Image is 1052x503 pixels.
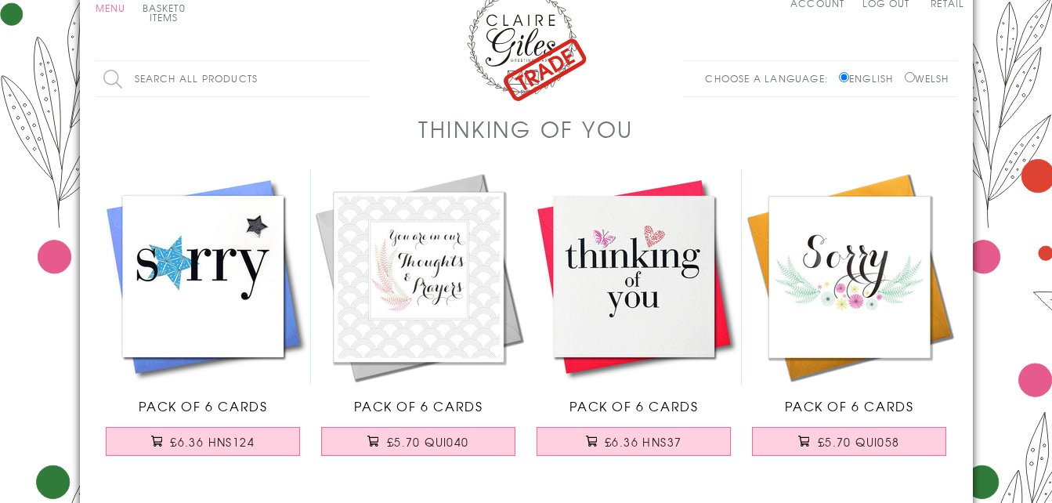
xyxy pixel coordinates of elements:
img: Sympathy, Sorry, Thinking of you Card, Flowers, Sorry [742,169,957,385]
a: Sympathy, Sorry, Thinking of you Card, Heart, fabric butterfly Embellished Pack of 6 Cards £6.36 ... [526,169,742,472]
button: £6.36 HNS37 [537,427,731,456]
button: £6.36 HNS124 [106,427,300,456]
img: Sympathy, Sorry, Thinking of you Card, Blue Star, Embellished with a padded star [96,169,311,385]
input: Search all products [96,61,370,96]
button: £5.70 QUI040 [321,427,515,456]
span: Pack of 6 Cards [139,396,268,415]
span: £5.70 QUI040 [387,434,469,450]
span: Menu [96,1,126,15]
input: English [839,72,849,82]
img: Sympathy, Sorry, Thinking of you Card, Fern Flowers, Thoughts & Prayers [311,169,526,385]
a: Sympathy, Sorry, Thinking of you Card, Flowers, Sorry Pack of 6 Cards £5.70 QUI058 [742,169,957,472]
a: Sympathy, Sorry, Thinking of you Card, Blue Star, Embellished with a padded star Pack of 6 Cards ... [96,169,311,472]
label: English [839,71,901,85]
span: £6.36 HNS37 [605,434,681,450]
span: £6.36 HNS124 [170,434,255,450]
h1: Thinking of You [418,113,634,145]
input: Search [354,61,370,96]
span: £5.70 QUI058 [818,434,900,450]
span: Pack of 6 Cards [354,396,483,415]
a: Sympathy, Sorry, Thinking of you Card, Fern Flowers, Thoughts & Prayers Pack of 6 Cards £5.70 QUI040 [311,169,526,472]
span: 0 items [150,1,186,24]
button: £5.70 QUI058 [752,427,946,456]
p: Choose a language: [705,71,836,85]
img: Sympathy, Sorry, Thinking of you Card, Heart, fabric butterfly Embellished [526,169,742,385]
span: Pack of 6 Cards [785,396,914,415]
input: Welsh [905,72,915,82]
span: Pack of 6 Cards [569,396,699,415]
label: Welsh [905,71,949,85]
